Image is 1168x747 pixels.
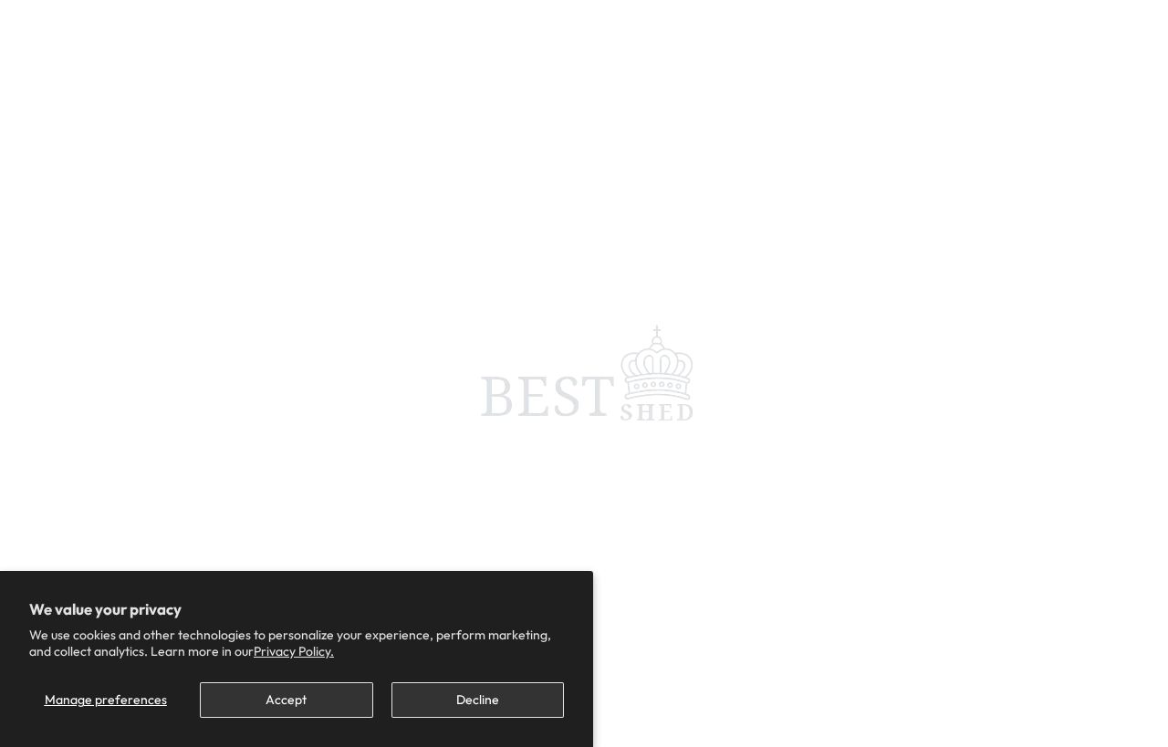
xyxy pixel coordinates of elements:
button: Decline [391,682,564,718]
span: Manage preferences [45,691,167,708]
a: Privacy Policy. [254,643,334,659]
button: Manage preferences [29,682,182,718]
p: We use cookies and other technologies to personalize your experience, perform marketing, and coll... [29,627,564,659]
button: Accept [200,682,372,718]
h2: We value your privacy [29,600,564,618]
